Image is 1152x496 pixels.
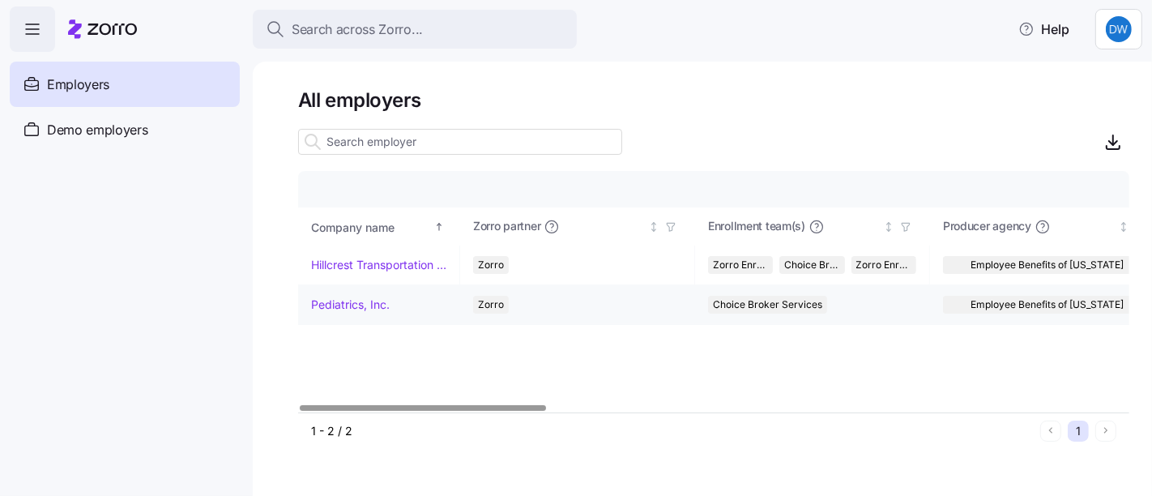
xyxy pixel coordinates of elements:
[311,257,446,273] a: Hillcrest Transportation Inc.
[1106,16,1132,42] img: 98a13abb9ba783d59ae60caae7bb4787
[10,62,240,107] a: Employers
[784,256,839,274] span: Choice Broker Services
[298,129,622,155] input: Search employer
[473,219,540,235] span: Zorro partner
[292,19,423,40] span: Search across Zorro...
[971,256,1124,274] span: Employee Benefits of [US_STATE]
[1040,421,1061,442] button: Previous page
[713,296,822,314] span: Choice Broker Services
[1095,421,1116,442] button: Next page
[1118,221,1129,233] div: Not sorted
[708,219,805,235] span: Enrollment team(s)
[311,423,1034,439] div: 1 - 2 / 2
[943,219,1031,235] span: Producer agency
[971,296,1124,314] span: Employee Benefits of [US_STATE]
[298,88,1129,113] h1: All employers
[253,10,577,49] button: Search across Zorro...
[298,208,460,246] th: Company nameSorted ascending
[856,256,911,274] span: Zorro Enrollment Experts
[478,256,504,274] span: Zorro
[883,221,894,233] div: Not sorted
[1005,13,1082,45] button: Help
[47,75,109,95] span: Employers
[1018,19,1069,39] span: Help
[460,208,695,246] th: Zorro partnerNot sorted
[478,296,504,314] span: Zorro
[695,208,930,246] th: Enrollment team(s)Not sorted
[311,218,431,236] div: Company name
[433,221,445,233] div: Sorted ascending
[713,256,768,274] span: Zorro Enrollment Team
[311,297,390,313] a: Pediatrics, Inc.
[47,120,148,140] span: Demo employers
[10,107,240,152] a: Demo employers
[1068,421,1089,442] button: 1
[648,221,659,233] div: Not sorted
